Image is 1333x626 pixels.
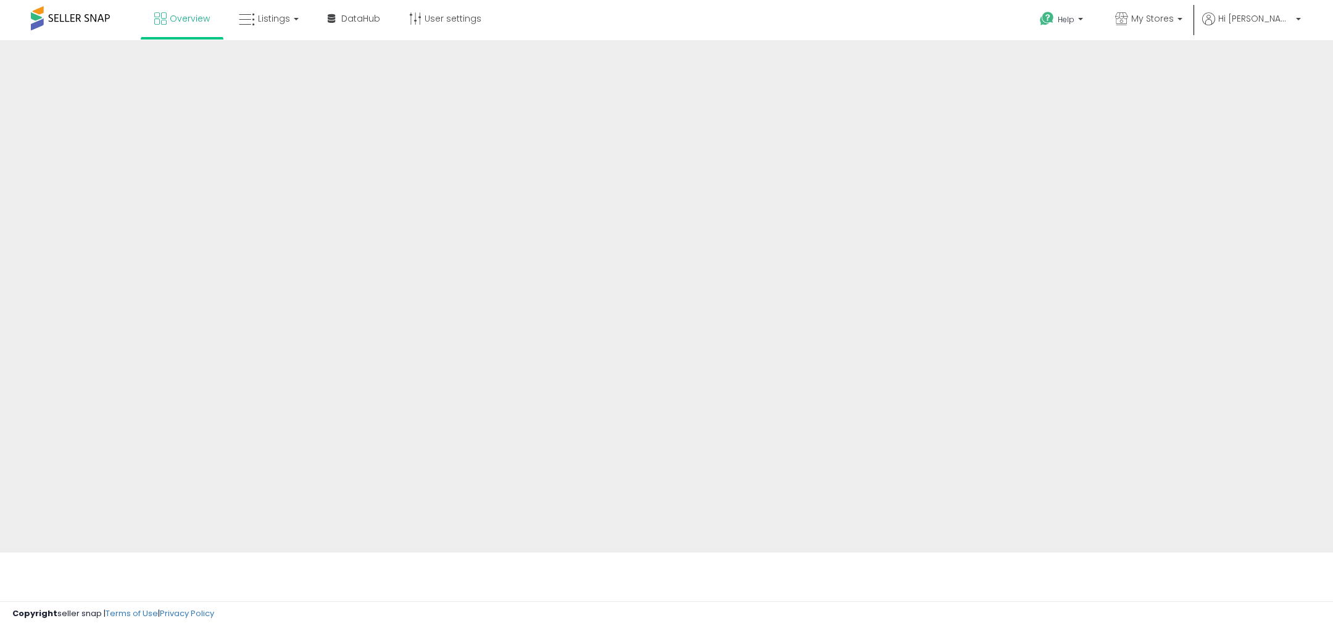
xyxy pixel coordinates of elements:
a: Hi [PERSON_NAME] [1202,12,1301,40]
i: Get Help [1039,11,1055,27]
span: Hi [PERSON_NAME] [1218,12,1292,25]
a: Help [1030,2,1095,40]
span: My Stores [1131,12,1174,25]
span: Listings [258,12,290,25]
span: Overview [170,12,210,25]
span: DataHub [341,12,380,25]
span: Help [1058,14,1074,25]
